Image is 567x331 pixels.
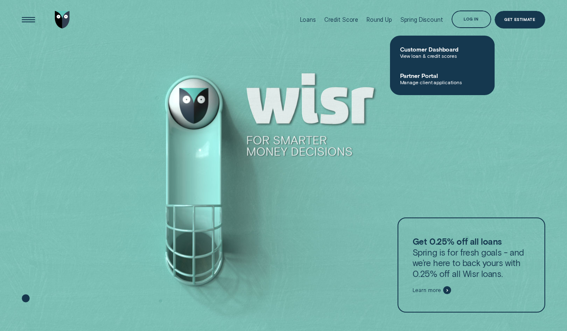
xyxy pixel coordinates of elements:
a: Partner PortalManage client applications [390,65,495,92]
p: Spring is for fresh goals - and we’re here to back yours with 0.25% off all Wisr loans. [413,236,530,279]
div: Loans [300,16,316,23]
span: Customer Dashboard [400,46,485,53]
img: Wisr [55,11,70,29]
span: Partner Portal [400,72,485,79]
div: Spring Discount [400,16,443,23]
div: Credit Score [324,16,358,23]
a: Get 0.25% off all loansSpring is for fresh goals - and we’re here to back yours with 0.25% off al... [398,217,545,313]
button: Open Menu [20,11,38,29]
span: View loan & credit scores [400,53,485,59]
strong: Get 0.25% off all loans [413,236,502,246]
span: Manage client applications [400,79,485,85]
button: Log in [452,10,491,28]
span: Learn more [413,287,441,294]
a: Get Estimate [495,11,545,29]
div: Round Up [367,16,392,23]
a: Customer DashboardView loan & credit scores [390,39,495,65]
